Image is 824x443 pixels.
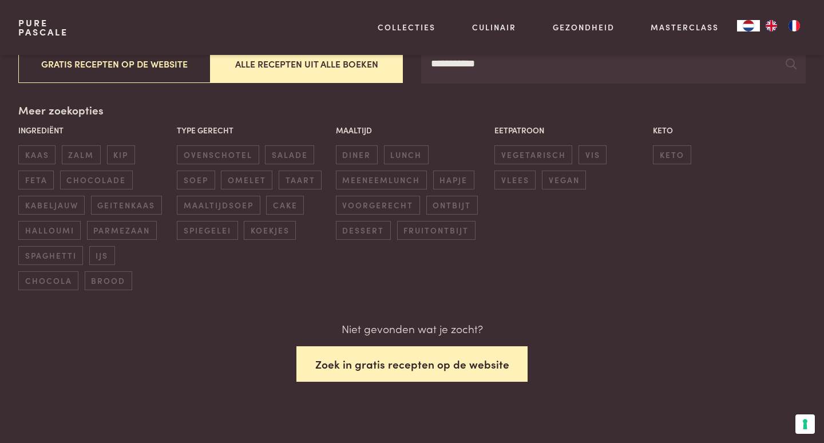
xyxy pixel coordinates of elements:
span: cake [266,196,304,215]
span: kabeljauw [18,196,85,215]
span: ovenschotel [177,145,259,164]
p: Keto [653,124,806,136]
span: koekjes [244,221,296,240]
a: FR [783,20,806,31]
span: soep [177,171,215,189]
span: spaghetti [18,246,83,265]
button: Gratis recepten op de website [18,45,211,83]
p: Eetpatroon [494,124,647,136]
div: Language [737,20,760,31]
p: Maaltijd [336,124,489,136]
span: meeneemlunch [336,171,427,189]
span: diner [336,145,378,164]
span: zalm [62,145,101,164]
span: fruitontbijt [397,221,476,240]
span: brood [85,271,132,290]
span: maaltijdsoep [177,196,260,215]
p: Ingrediënt [18,124,171,136]
span: vegan [542,171,586,189]
span: spiegelei [177,221,237,240]
a: PurePascale [18,18,68,37]
button: Uw voorkeuren voor toestemming voor trackingtechnologieën [795,414,815,434]
a: Culinair [472,21,516,33]
span: ontbijt [426,196,478,215]
ul: Language list [760,20,806,31]
span: voorgerecht [336,196,420,215]
span: halloumi [18,221,81,240]
span: geitenkaas [91,196,162,215]
span: keto [653,145,691,164]
span: vis [579,145,607,164]
span: dessert [336,221,391,240]
span: omelet [221,171,272,189]
a: EN [760,20,783,31]
span: vlees [494,171,536,189]
a: Gezondheid [553,21,615,33]
span: parmezaan [87,221,157,240]
span: hapje [433,171,474,189]
span: feta [18,171,54,189]
p: Niet gevonden wat je zocht? [342,321,483,337]
a: Collecties [378,21,435,33]
button: Alle recepten uit alle boeken [211,45,403,83]
span: chocola [18,271,78,290]
span: kaas [18,145,56,164]
span: kip [107,145,135,164]
span: chocolade [60,171,133,189]
aside: Language selected: Nederlands [737,20,806,31]
span: vegetarisch [494,145,572,164]
a: NL [737,20,760,31]
button: Zoek in gratis recepten op de website [296,346,528,382]
span: taart [279,171,322,189]
a: Masterclass [651,21,719,33]
span: salade [265,145,314,164]
span: lunch [384,145,429,164]
p: Type gerecht [177,124,330,136]
span: ijs [89,246,115,265]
